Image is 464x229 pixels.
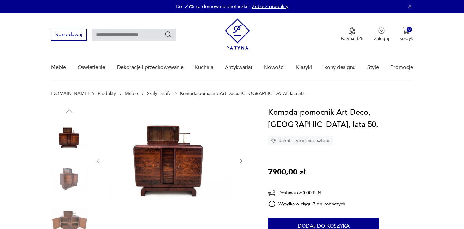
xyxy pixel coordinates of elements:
[323,55,356,80] a: Ikony designu
[271,138,276,144] img: Ikona diamentu
[51,29,87,41] button: Sprzedawaj
[125,91,138,96] a: Meble
[391,55,413,80] a: Promocje
[399,35,413,42] p: Koszyk
[225,55,253,80] a: Antykwariat
[117,55,184,80] a: Dekoracje i przechowywanie
[403,27,409,34] img: Ikona koszyka
[98,91,116,96] a: Produkty
[164,31,172,38] button: Szukaj
[296,55,312,80] a: Klasyki
[51,161,88,197] img: Zdjęcie produktu Komoda-pomocnik Art Deco, Polska, lata 50.
[374,35,389,42] p: Zaloguj
[225,18,250,50] img: Patyna - sklep z meblami i dekoracjami vintage
[51,33,87,37] a: Sprzedawaj
[341,35,364,42] p: Patyna B2B
[195,55,213,80] a: Kuchnia
[51,55,66,80] a: Meble
[374,27,389,42] button: Zaloguj
[78,55,105,80] a: Oświetlenie
[378,27,385,34] img: Ikonka użytkownika
[341,27,364,42] button: Patyna B2B
[407,27,412,32] div: 0
[252,3,288,10] a: Zobacz produkty
[180,91,305,96] p: Komoda-pomocnik Art Deco, [GEOGRAPHIC_DATA], lata 50.
[268,166,305,178] p: 7900,00 zł
[264,55,285,80] a: Nowości
[51,91,89,96] a: [DOMAIN_NAME]
[176,3,249,10] p: Do -25% na domowe biblioteczki!
[51,119,88,156] img: Zdjęcie produktu Komoda-pomocnik Art Deco, Polska, lata 50.
[107,106,232,214] img: Zdjęcie produktu Komoda-pomocnik Art Deco, Polska, lata 50.
[399,27,413,42] button: 0Koszyk
[349,27,355,35] img: Ikona medalu
[268,200,345,208] div: Wysyłka w ciągu 7 dni roboczych
[268,189,345,197] div: Dostawa od 0,00 PLN
[268,136,333,145] div: Unikat - tylko jedna sztuka!
[268,189,276,197] img: Ikona dostawy
[367,55,379,80] a: Style
[268,106,413,131] h1: Komoda-pomocnik Art Deco, [GEOGRAPHIC_DATA], lata 50.
[147,91,171,96] a: Szafy i szafki
[341,27,364,42] a: Ikona medaluPatyna B2B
